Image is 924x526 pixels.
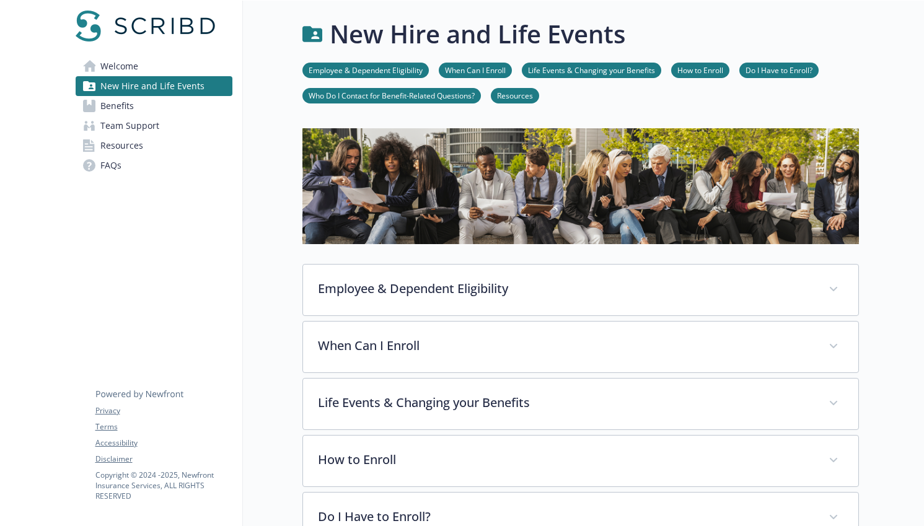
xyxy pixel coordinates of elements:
[302,64,429,76] a: Employee & Dependent Eligibility
[303,379,858,429] div: Life Events & Changing your Benefits
[318,450,814,469] p: How to Enroll
[100,156,121,175] span: FAQs
[739,64,819,76] a: Do I Have to Enroll?
[439,64,512,76] a: When Can I Enroll
[95,470,232,501] p: Copyright © 2024 - 2025 , Newfront Insurance Services, ALL RIGHTS RESERVED
[100,76,205,96] span: New Hire and Life Events
[95,437,232,449] a: Accessibility
[95,421,232,432] a: Terms
[76,76,232,96] a: New Hire and Life Events
[318,336,814,355] p: When Can I Enroll
[95,405,232,416] a: Privacy
[318,279,814,298] p: Employee & Dependent Eligibility
[318,507,814,526] p: Do I Have to Enroll?
[302,128,859,244] img: new hire page banner
[522,64,661,76] a: Life Events & Changing your Benefits
[302,89,481,101] a: Who Do I Contact for Benefit-Related Questions?
[100,96,134,116] span: Benefits
[303,265,858,315] div: Employee & Dependent Eligibility
[318,393,814,412] p: Life Events & Changing your Benefits
[330,15,625,53] h1: New Hire and Life Events
[671,64,729,76] a: How to Enroll
[100,136,143,156] span: Resources
[303,322,858,372] div: When Can I Enroll
[303,436,858,486] div: How to Enroll
[76,96,232,116] a: Benefits
[95,454,232,465] a: Disclaimer
[76,116,232,136] a: Team Support
[100,116,159,136] span: Team Support
[76,56,232,76] a: Welcome
[76,136,232,156] a: Resources
[491,89,539,101] a: Resources
[76,156,232,175] a: FAQs
[100,56,138,76] span: Welcome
